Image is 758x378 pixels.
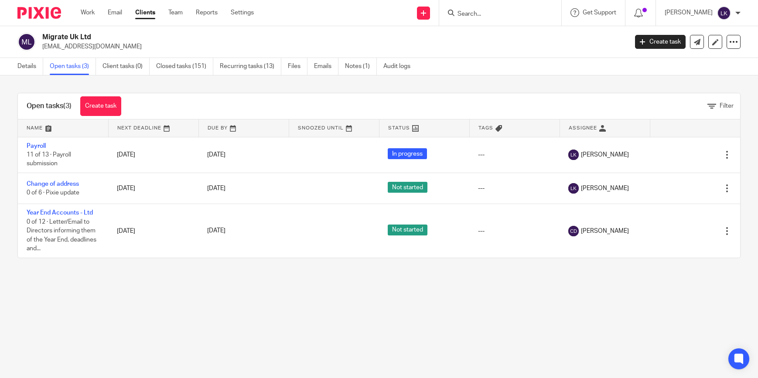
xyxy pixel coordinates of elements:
[720,103,734,109] span: Filter
[478,126,493,130] span: Tags
[583,10,616,16] span: Get Support
[288,58,307,75] a: Files
[388,126,410,130] span: Status
[478,227,551,235] div: ---
[665,8,713,17] p: [PERSON_NAME]
[42,33,506,42] h2: Migrate Uk Ltd
[135,8,155,17] a: Clients
[108,8,122,17] a: Email
[388,225,427,235] span: Not started
[156,58,213,75] a: Closed tasks (151)
[42,42,622,51] p: [EMAIL_ADDRESS][DOMAIN_NAME]
[102,58,150,75] a: Client tasks (0)
[581,150,629,159] span: [PERSON_NAME]
[108,173,198,204] td: [DATE]
[196,8,218,17] a: Reports
[17,33,36,51] img: svg%3E
[568,150,579,160] img: svg%3E
[388,148,427,159] span: In progress
[568,226,579,236] img: svg%3E
[168,8,183,17] a: Team
[108,204,198,258] td: [DATE]
[27,102,72,111] h1: Open tasks
[314,58,338,75] a: Emails
[63,102,72,109] span: (3)
[27,210,93,216] a: Year End Accounts - Ltd
[457,10,535,18] input: Search
[207,152,225,158] span: [DATE]
[27,190,79,196] span: 0 of 6 · Pixie update
[581,184,629,193] span: [PERSON_NAME]
[298,126,344,130] span: Snoozed Until
[17,58,43,75] a: Details
[345,58,377,75] a: Notes (1)
[478,184,551,193] div: ---
[81,8,95,17] a: Work
[207,185,225,191] span: [DATE]
[231,8,254,17] a: Settings
[27,219,96,252] span: 0 of 12 · Letter/Email to Directors informing them of the Year End, deadlines and...
[17,7,61,19] img: Pixie
[717,6,731,20] img: svg%3E
[27,181,79,187] a: Change of address
[581,227,629,235] span: [PERSON_NAME]
[568,183,579,194] img: svg%3E
[220,58,281,75] a: Recurring tasks (13)
[50,58,96,75] a: Open tasks (3)
[207,228,225,234] span: [DATE]
[388,182,427,193] span: Not started
[383,58,417,75] a: Audit logs
[478,150,551,159] div: ---
[80,96,121,116] a: Create task
[27,143,46,149] a: Payroll
[27,152,71,167] span: 11 of 13 · Payroll submission
[635,35,686,49] a: Create task
[108,137,198,173] td: [DATE]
